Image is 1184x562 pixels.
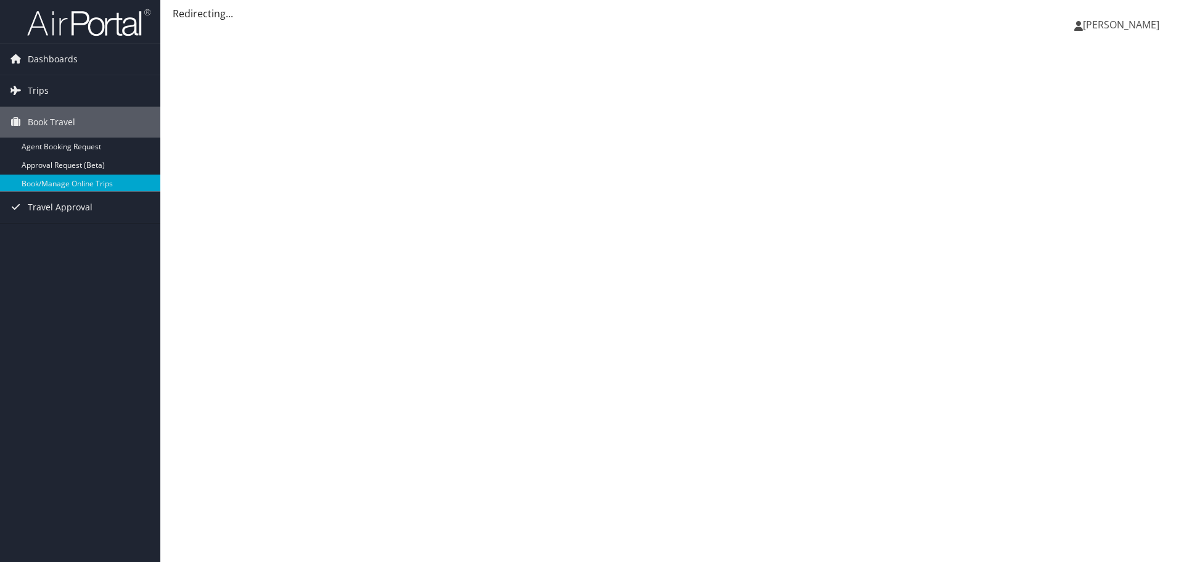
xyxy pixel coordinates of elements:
[173,6,1172,21] div: Redirecting...
[28,44,78,75] span: Dashboards
[28,107,75,138] span: Book Travel
[1083,18,1159,31] span: [PERSON_NAME]
[28,75,49,106] span: Trips
[28,192,92,223] span: Travel Approval
[27,8,150,37] img: airportal-logo.png
[1074,6,1172,43] a: [PERSON_NAME]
